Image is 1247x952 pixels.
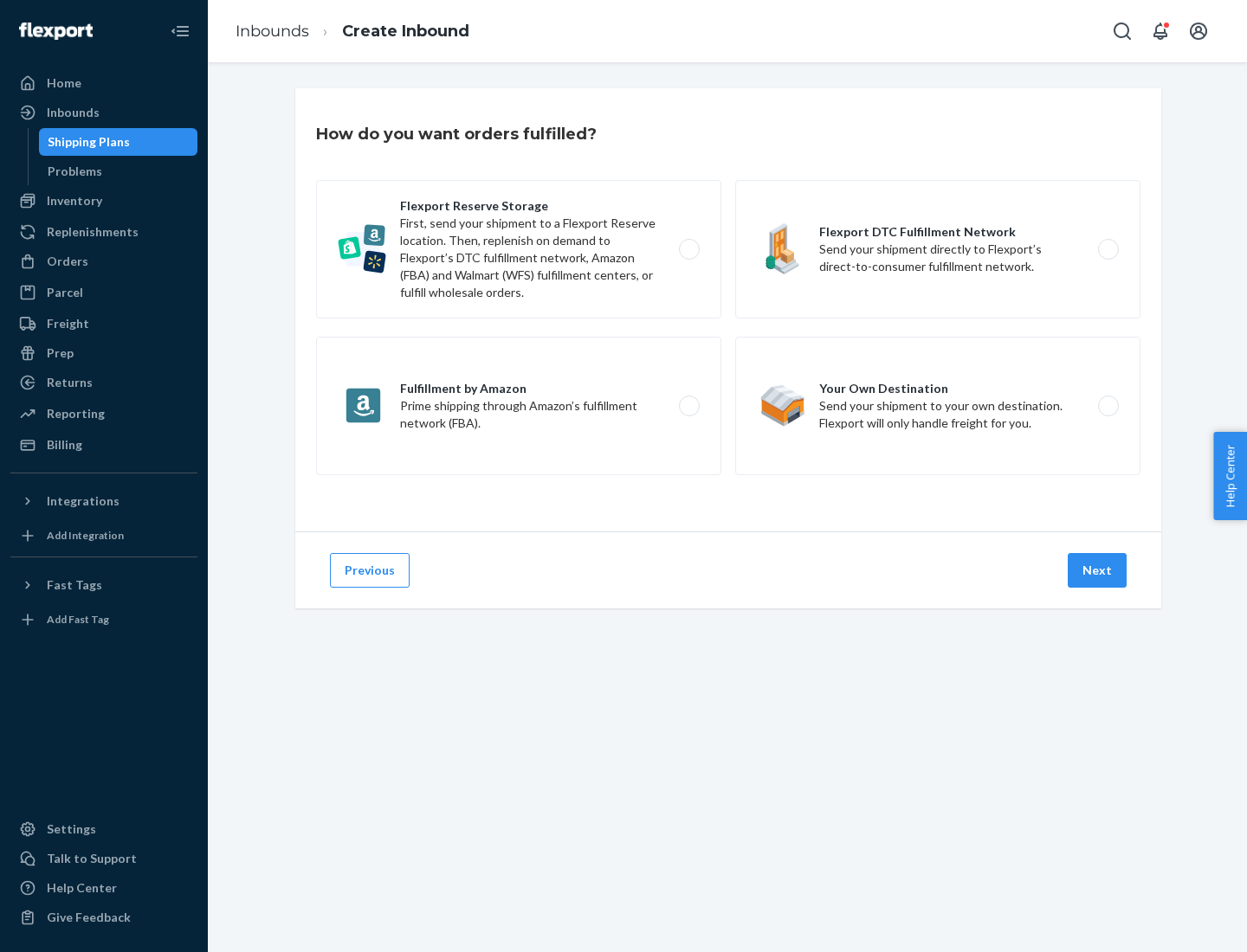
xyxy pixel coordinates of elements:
div: Give Feedback [47,909,131,926]
a: Reporting [10,400,197,428]
a: Talk to Support [10,845,197,872]
a: Replenishments [10,218,197,246]
div: Settings [47,820,96,838]
div: Inbounds [47,104,100,121]
div: Prep [47,344,74,362]
button: Integrations [10,487,197,515]
a: Add Fast Tag [10,606,197,634]
a: Inbounds [236,22,309,41]
div: Integrations [47,492,120,510]
button: Open Search Box [1105,14,1140,48]
a: Parcel [10,279,197,306]
a: Add Integration [10,522,197,550]
a: Settings [10,815,197,843]
div: Billing [47,436,82,453]
a: Inbounds [10,99,197,126]
a: Create Inbound [342,22,469,41]
div: Fast Tags [47,576,102,594]
a: Returns [10,369,197,396]
button: Open account menu [1181,14,1216,48]
div: Inventory [47,192,102,209]
button: Close Navigation [163,14,197,48]
h3: How do you want orders fulfilled? [316,123,597,145]
div: Home [47,74,81,92]
div: Add Fast Tag [47,612,109,627]
button: Help Center [1213,432,1247,520]
div: Parcel [47,284,83,301]
div: Replenishments [47,223,139,241]
button: Next [1068,553,1127,588]
a: Freight [10,310,197,338]
a: Inventory [10,187,197,215]
div: Problems [48,163,102,180]
div: Shipping Plans [48,133,130,151]
div: Talk to Support [47,850,137,867]
a: Help Center [10,874,197,902]
button: Give Feedback [10,904,197,931]
a: Billing [10,431,197,459]
ol: breadcrumbs [222,6,483,57]
button: Open notifications [1143,14,1178,48]
div: Reporting [47,405,105,422]
button: Previous [330,553,410,588]
a: Home [10,69,197,97]
a: Shipping Plans [39,128,198,156]
button: Fast Tags [10,571,197,599]
a: Prep [10,339,197,367]
div: Freight [47,315,89,332]
div: Help Center [47,879,117,897]
img: Flexport logo [19,23,93,40]
a: Problems [39,158,198,185]
a: Orders [10,248,197,275]
div: Orders [47,253,88,270]
div: Returns [47,374,93,391]
div: Add Integration [47,528,124,543]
